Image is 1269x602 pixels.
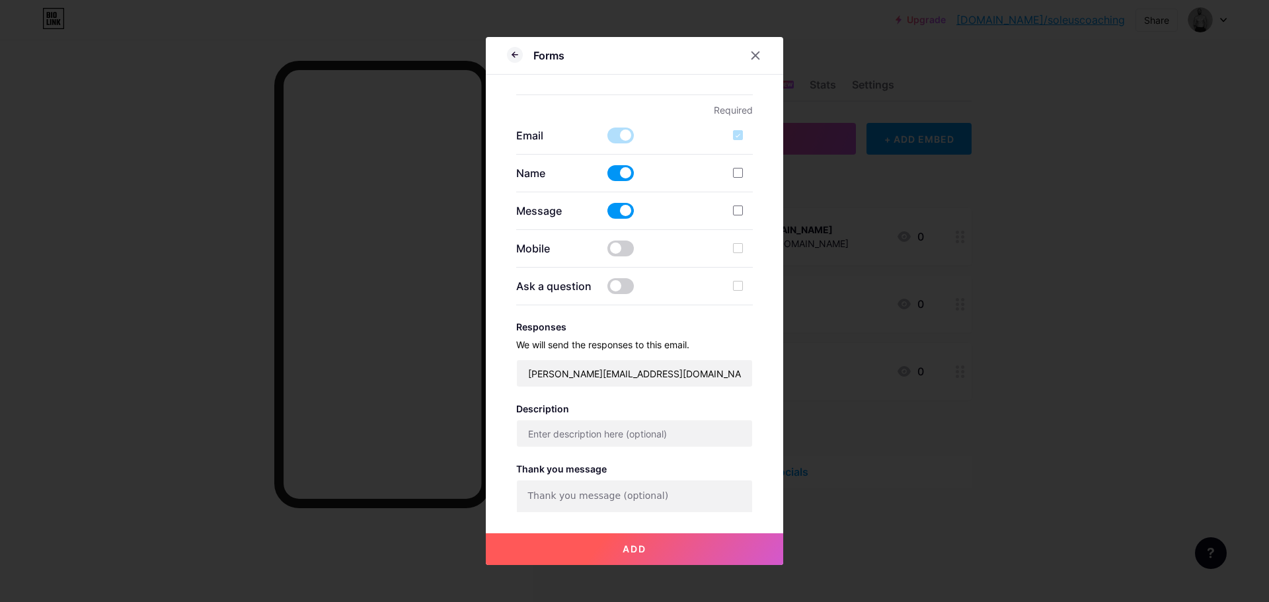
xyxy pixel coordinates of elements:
[516,403,753,414] h3: Description
[623,543,646,554] span: Add
[516,128,596,143] p: Email
[516,463,753,474] h3: Thank you message
[516,165,596,181] p: Name
[516,103,753,117] p: Required
[516,278,596,294] p: Ask a question
[516,203,596,219] p: Message
[516,321,753,332] h3: Responses
[533,48,564,63] div: Forms
[517,360,753,387] input: name@example.com
[486,533,783,565] button: Add
[516,338,753,352] p: We will send the responses to this email.
[517,420,753,447] input: Enter description here (optional)
[516,241,596,256] p: Mobile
